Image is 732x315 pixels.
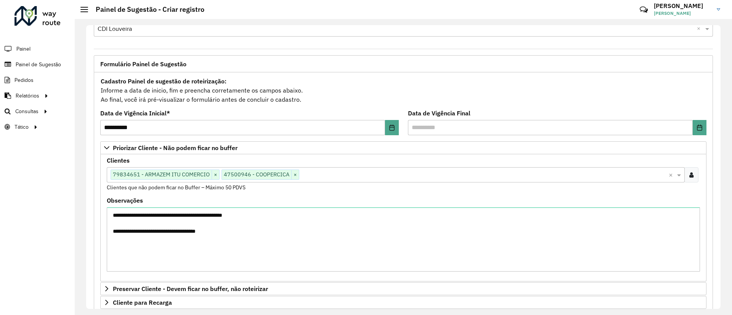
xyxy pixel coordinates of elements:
[101,77,226,85] strong: Cadastro Painel de sugestão de roteirização:
[113,299,172,305] span: Cliente para Recarga
[669,170,675,179] span: Clear all
[212,170,219,179] span: ×
[113,145,238,151] span: Priorizar Cliente - Não podem ficar no buffer
[654,10,711,17] span: [PERSON_NAME]
[14,76,34,84] span: Pedidos
[222,170,291,179] span: 47500946 - COOPERCICA
[291,170,299,179] span: ×
[100,61,186,67] span: Formulário Painel de Sugestão
[16,61,61,69] span: Painel de Sugestão
[100,76,706,104] div: Informe a data de inicio, fim e preencha corretamente os campos abaixo. Ao final, você irá pré-vi...
[16,45,30,53] span: Painel
[16,92,39,100] span: Relatórios
[100,141,706,154] a: Priorizar Cliente - Não podem ficar no buffer
[654,2,711,10] h3: [PERSON_NAME]
[88,5,204,14] h2: Painel de Sugestão - Criar registro
[113,286,268,292] span: Preservar Cliente - Devem ficar no buffer, não roteirizar
[107,184,246,191] small: Clientes que não podem ficar no Buffer – Máximo 50 PDVS
[107,156,130,165] label: Clientes
[636,2,652,18] a: Contato Rápido
[100,154,706,281] div: Priorizar Cliente - Não podem ficar no buffer
[107,196,143,205] label: Observações
[100,282,706,295] a: Preservar Cliente - Devem ficar no buffer, não roteirizar
[693,120,706,135] button: Choose Date
[697,24,703,34] span: Clear all
[100,296,706,309] a: Cliente para Recarga
[408,109,470,118] label: Data de Vigência Final
[111,170,212,179] span: 79834651 - ARMAZEM ITU COMERCIO
[14,123,29,131] span: Tático
[15,107,39,115] span: Consultas
[385,120,399,135] button: Choose Date
[100,109,170,118] label: Data de Vigência Inicial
